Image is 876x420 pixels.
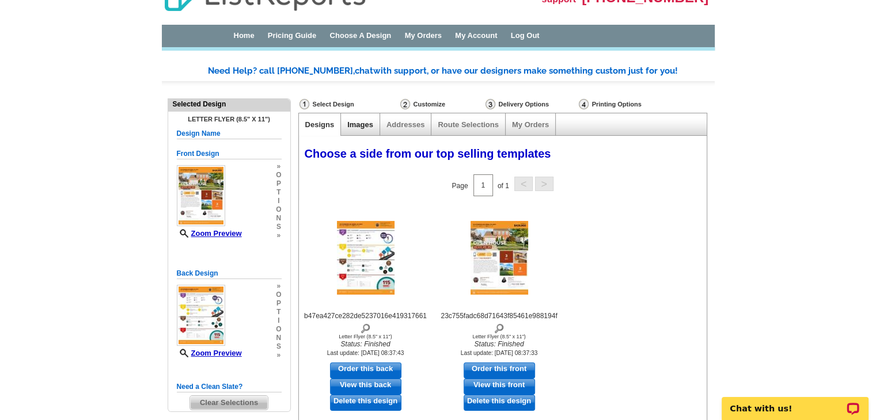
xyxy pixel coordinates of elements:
span: s [276,223,281,231]
span: o [276,205,281,214]
span: t [276,308,281,316]
div: Selected Design [168,99,290,109]
span: p [276,180,281,188]
div: Letter Flyer (8.5" x 11") [436,334,563,339]
a: Delete this design [330,395,401,411]
a: Images [347,120,373,129]
div: b47ea427ce282de5237016e419317661 [302,311,429,334]
img: small-thumb.jpg [177,165,225,226]
a: Zoom Preview [177,229,242,238]
a: Log Out [511,31,540,40]
div: Letter Flyer (8.5" x 11") [302,334,429,339]
h5: Front Design [177,148,282,159]
span: i [276,197,281,205]
a: Delete this design [464,395,535,411]
h5: Need a Clean Slate? [177,381,282,392]
h4: Letter Flyer (8.5" x 11") [177,116,282,123]
span: Clear Selections [190,396,268,410]
span: » [276,351,281,360]
div: 23c755fadc68d71643f85461e988194f [436,311,563,334]
a: use this design [330,362,401,379]
span: o [276,325,281,334]
span: s [276,342,281,351]
span: n [276,214,281,223]
img: Customize [400,99,410,109]
img: Printing Options & Summary [579,99,589,109]
span: » [276,162,281,171]
span: Page [452,181,468,189]
div: Select Design [298,98,399,113]
span: n [276,334,281,342]
i: Status: Finished [436,339,563,349]
button: > [535,177,553,191]
small: Last update: [DATE] 08:37:43 [327,350,404,356]
span: p [276,299,281,308]
h5: Back Design [177,268,282,279]
h5: Design Name [177,128,282,139]
a: Zoom Preview [177,349,242,357]
img: Select Design [299,99,309,109]
div: Printing Options [578,98,680,110]
a: View this front [464,379,535,395]
div: Need Help? call [PHONE_NUMBER], with support, or have our designers make something custom just fo... [208,65,715,77]
span: t [276,188,281,197]
div: Delivery Options [484,98,578,113]
span: of 1 [498,181,509,189]
a: My Account [455,31,497,40]
a: Home [233,31,254,40]
span: » [276,282,281,291]
span: Choose a side from our top selling templates [305,147,551,160]
a: My Orders [405,31,442,40]
a: Route Selections [438,120,498,129]
img: view design details [360,321,371,334]
img: 23c755fadc68d71643f85461e988194f [471,221,528,295]
i: Status: Finished [302,339,429,349]
a: My Orders [512,120,549,129]
span: o [276,291,281,299]
button: < [514,177,533,191]
img: b47ea427ce282de5237016e419317661 [337,221,395,295]
iframe: LiveChat chat widget [714,384,876,420]
a: use this design [464,362,535,379]
a: Pricing Guide [268,31,317,40]
span: chat [355,66,373,76]
a: Designs [305,120,335,129]
span: o [276,171,281,180]
div: Customize [399,98,484,110]
img: view design details [494,321,505,334]
span: » [276,231,281,240]
a: Choose A Design [330,31,392,40]
span: i [276,316,281,325]
small: Last update: [DATE] 08:37:33 [461,350,537,356]
img: small-thumb.jpg [177,285,225,346]
img: Delivery Options [486,99,495,109]
a: Addresses [386,120,424,129]
a: View this back [330,379,401,395]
